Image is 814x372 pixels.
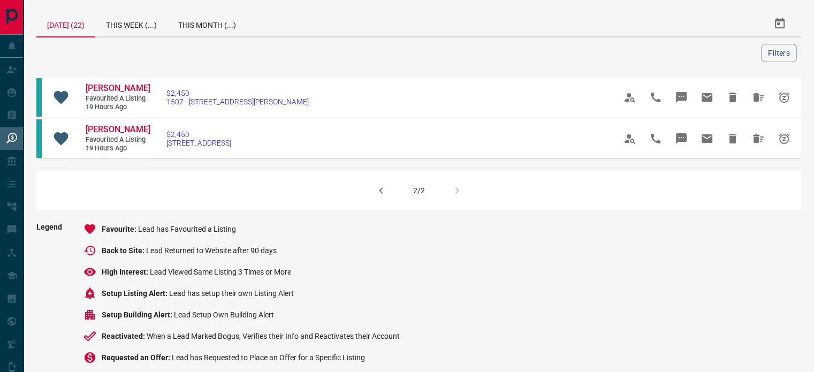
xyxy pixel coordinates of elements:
[745,85,771,110] span: Hide All from Vahid Pourbahram
[643,85,668,110] span: Call
[102,332,147,340] span: Reactivated
[761,44,797,62] button: Filters
[146,246,277,255] span: Lead Returned to Website after 90 days
[86,124,150,135] a: [PERSON_NAME]
[720,85,745,110] span: Hide
[102,246,146,255] span: Back to Site
[166,139,231,147] span: [STREET_ADDRESS]
[668,126,694,151] span: Message
[617,85,643,110] span: View Profile
[102,268,150,276] span: High Interest
[166,89,309,106] a: $2,4501507 - [STREET_ADDRESS][PERSON_NAME]
[172,353,365,362] span: Lead has Requested to Place an Offer for a Specific Listing
[413,186,425,195] div: 2/2
[166,89,309,97] span: $2,450
[168,11,247,36] div: This Month (...)
[86,103,150,112] span: 19 hours ago
[102,289,169,298] span: Setup Listing Alert
[174,310,274,319] span: Lead Setup Own Building Alert
[86,94,150,103] span: Favourited a Listing
[102,353,172,362] span: Requested an Offer
[771,85,797,110] span: Snooze
[36,11,95,37] div: [DATE] (22)
[147,332,400,340] span: When a Lead Marked Bogus, Verifies their Info and Reactivates their Account
[138,225,236,233] span: Lead has Favourited a Listing
[166,130,231,147] a: $2,450[STREET_ADDRESS]
[166,97,309,106] span: 1507 - [STREET_ADDRESS][PERSON_NAME]
[86,83,150,94] a: [PERSON_NAME]
[643,126,668,151] span: Call
[102,310,174,319] span: Setup Building Alert
[36,78,42,117] div: condos.ca
[166,130,231,139] span: $2,450
[86,144,150,153] span: 19 hours ago
[86,124,150,134] span: [PERSON_NAME]
[767,11,793,36] button: Select Date Range
[694,85,720,110] span: Email
[95,11,168,36] div: This Week (...)
[720,126,745,151] span: Hide
[668,85,694,110] span: Message
[745,126,771,151] span: Hide All from Vahid Pourbahram
[86,135,150,145] span: Favourited a Listing
[86,83,150,93] span: [PERSON_NAME]
[169,289,294,298] span: Lead has setup their own Listing Alert
[36,119,42,158] div: condos.ca
[694,126,720,151] span: Email
[617,126,643,151] span: View Profile
[150,268,291,276] span: Lead Viewed Same Listing 3 Times or More
[771,126,797,151] span: Snooze
[102,225,138,233] span: Favourite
